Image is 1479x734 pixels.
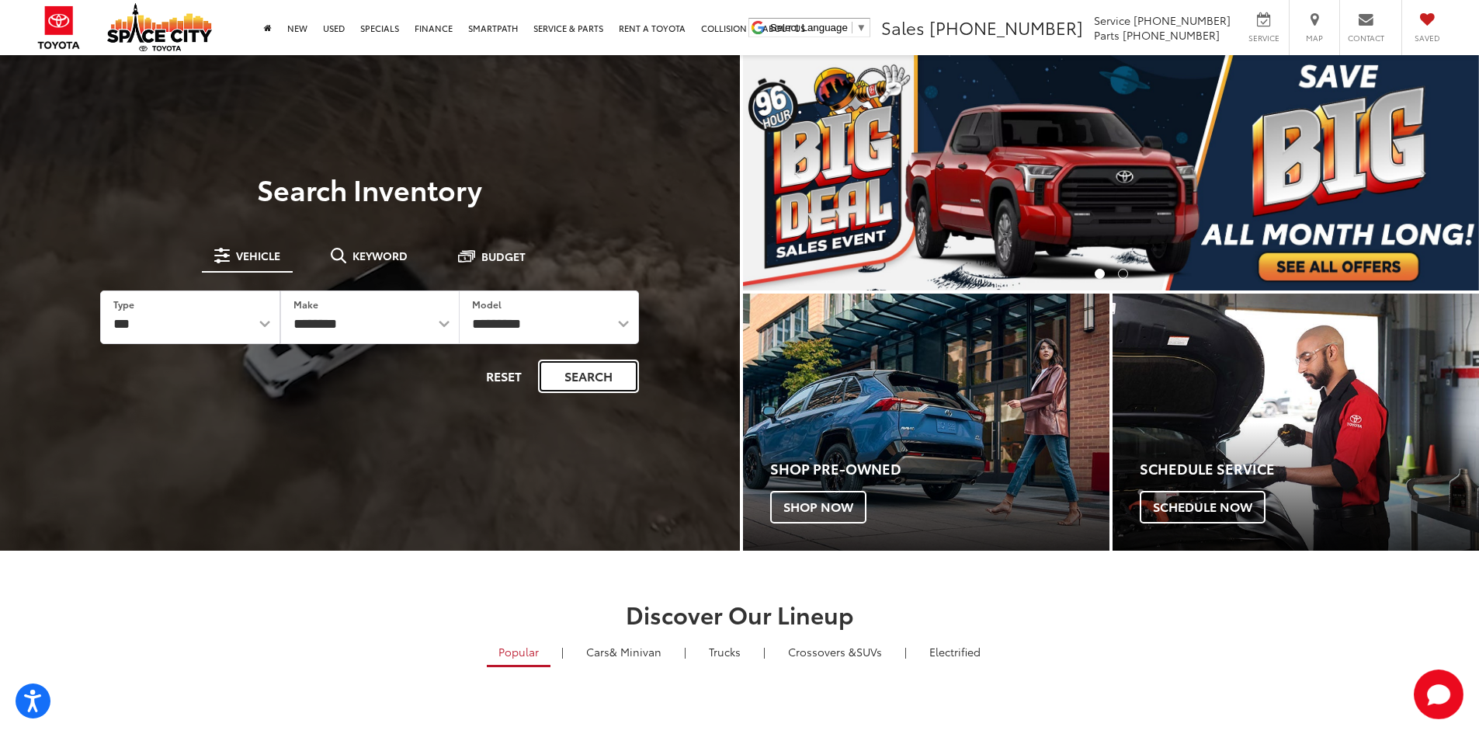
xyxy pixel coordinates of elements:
h4: Schedule Service [1140,461,1479,477]
span: ▼ [856,22,866,33]
span: Select Language [770,22,848,33]
span: Contact [1348,33,1384,43]
li: | [901,644,911,659]
label: Type [113,297,134,311]
span: ​ [852,22,852,33]
span: Sales [881,15,925,40]
span: Shop Now [770,491,866,524]
a: SUVs [776,638,894,665]
li: Go to slide number 2. [1118,269,1128,279]
a: Schedule Service Schedule Now [1113,294,1479,551]
a: Electrified [918,638,992,665]
button: Reset [473,360,535,393]
button: Click to view previous picture. [743,86,853,259]
span: [PHONE_NUMBER] [1134,12,1231,28]
a: Trucks [697,638,752,665]
h2: Discover Our Lineup [193,601,1287,627]
span: Budget [481,251,526,262]
span: Keyword [352,250,408,261]
span: Saved [1410,33,1444,43]
span: Schedule Now [1140,491,1265,524]
a: Popular [487,638,550,667]
li: | [557,644,568,659]
button: Toggle Chat Window [1414,670,1463,719]
a: Cars [575,638,673,665]
span: [PHONE_NUMBER] [1123,27,1220,43]
a: Shop Pre-Owned Shop Now [743,294,1109,551]
img: Space City Toyota [107,3,212,51]
li: | [680,644,690,659]
span: [PHONE_NUMBER] [929,15,1083,40]
span: Service [1246,33,1281,43]
span: Parts [1094,27,1120,43]
li: Go to slide number 1. [1095,269,1105,279]
span: Map [1297,33,1331,43]
span: Vehicle [236,250,280,261]
label: Make [293,297,318,311]
button: Search [538,360,639,393]
div: Toyota [743,294,1109,551]
a: Select Language​ [770,22,866,33]
span: & Minivan [609,644,661,659]
li: | [759,644,769,659]
span: Crossovers & [788,644,856,659]
h3: Search Inventory [65,173,675,204]
h4: Shop Pre-Owned [770,461,1109,477]
div: Toyota [1113,294,1479,551]
span: Service [1094,12,1130,28]
svg: Start Chat [1414,670,1463,719]
button: Click to view next picture. [1369,86,1479,259]
label: Model [472,297,502,311]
